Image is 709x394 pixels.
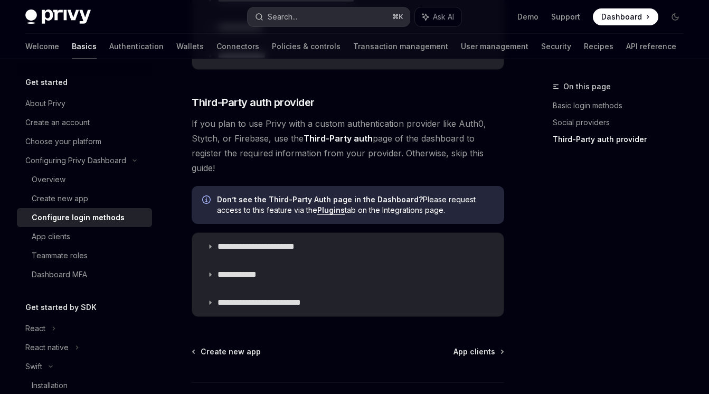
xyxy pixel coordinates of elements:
[553,97,692,114] a: Basic login methods
[25,154,126,167] div: Configuring Privy Dashboard
[453,346,495,357] span: App clients
[217,194,494,215] span: Please request access to this feature via the tab on the Integrations page.
[25,341,69,354] div: React native
[32,230,70,243] div: App clients
[353,34,448,59] a: Transaction management
[72,34,97,59] a: Basics
[433,12,454,22] span: Ask AI
[541,34,571,59] a: Security
[32,211,125,224] div: Configure login methods
[667,8,684,25] button: Toggle dark mode
[25,135,101,148] div: Choose your platform
[17,113,152,132] a: Create an account
[109,34,164,59] a: Authentication
[25,34,59,59] a: Welcome
[453,346,503,357] a: App clients
[32,173,65,186] div: Overview
[17,132,152,151] a: Choose your platform
[193,346,261,357] a: Create new app
[17,94,152,113] a: About Privy
[17,246,152,265] a: Teammate roles
[551,12,580,22] a: Support
[584,34,613,59] a: Recipes
[317,205,345,215] a: Plugins
[25,10,91,24] img: dark logo
[216,34,259,59] a: Connectors
[25,116,90,129] div: Create an account
[25,301,97,314] h5: Get started by SDK
[192,95,315,110] span: Third-Party auth provider
[176,34,204,59] a: Wallets
[601,12,642,22] span: Dashboard
[17,189,152,208] a: Create new app
[272,34,341,59] a: Policies & controls
[201,346,261,357] span: Create new app
[202,195,213,206] svg: Info
[17,208,152,227] a: Configure login methods
[25,360,42,373] div: Swift
[17,227,152,246] a: App clients
[32,249,88,262] div: Teammate roles
[25,76,68,89] h5: Get started
[304,133,373,144] strong: Third-Party auth
[248,7,410,26] button: Search...⌘K
[268,11,297,23] div: Search...
[553,114,692,131] a: Social providers
[25,97,65,110] div: About Privy
[563,80,611,93] span: On this page
[626,34,676,59] a: API reference
[25,322,45,335] div: React
[32,192,88,205] div: Create new app
[32,268,87,281] div: Dashboard MFA
[553,131,692,148] a: Third-Party auth provider
[415,7,461,26] button: Ask AI
[517,12,538,22] a: Demo
[461,34,528,59] a: User management
[217,195,423,204] strong: Don’t see the Third-Party Auth page in the Dashboard?
[392,13,403,21] span: ⌘ K
[17,170,152,189] a: Overview
[32,379,68,392] div: Installation
[17,265,152,284] a: Dashboard MFA
[192,116,504,175] span: If you plan to use Privy with a custom authentication provider like Auth0, Stytch, or Firebase, u...
[593,8,658,25] a: Dashboard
